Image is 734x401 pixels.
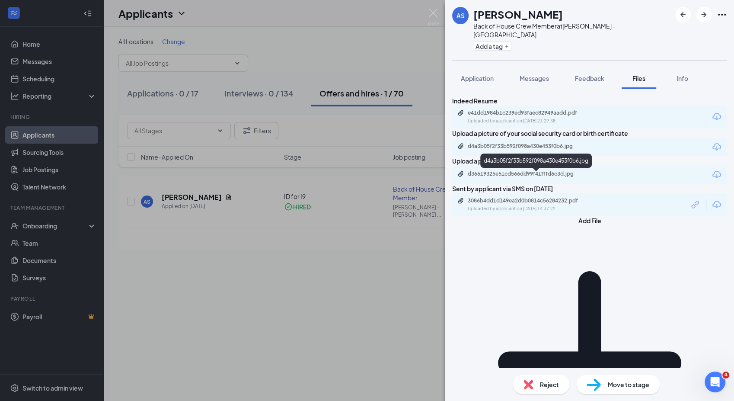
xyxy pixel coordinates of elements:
[575,74,604,82] span: Feedback
[504,44,509,49] svg: Plus
[457,170,597,179] a: Paperclipd36619325e51cd566dd99f41fffd6c3d.jpg
[473,22,671,39] div: Back of House Crew Member at [PERSON_NAME] - [GEOGRAPHIC_DATA]
[456,11,465,20] div: AS
[696,7,712,22] button: ArrowRight
[457,143,597,151] a: Paperclipd4a3b05f2f33b592f098a430e453f0b6.jpg
[473,7,562,22] h1: [PERSON_NAME]
[452,128,727,138] div: Upload a picture of your social security card or birth certificate
[457,143,464,150] svg: Paperclip
[457,197,464,204] svg: Paperclip
[457,170,464,177] svg: Paperclip
[468,109,589,116] div: e41dd1984b1c239ed93faec82949aadd.pdf
[717,10,727,20] svg: Ellipses
[678,10,688,20] svg: ArrowLeftNew
[457,197,597,212] a: Paperclip3086b4dd1d149ea2d0b0814c56284232.pdfUploaded by applicant on [DATE] 14:37:22
[705,372,725,392] iframe: Intercom live chat
[632,74,645,82] span: Files
[520,74,549,82] span: Messages
[468,170,589,177] div: d36619325e51cd566dd99f41fffd6c3d.jpg
[712,112,722,122] svg: Download
[457,109,464,116] svg: Paperclip
[468,118,597,125] div: Uploaded by applicant on [DATE] 21:29:38
[712,199,722,210] svg: Download
[468,143,589,150] div: d4a3b05f2f33b592f098a430e453f0b6.jpg
[461,74,494,82] span: Application
[712,170,722,180] svg: Download
[722,372,729,379] span: 4
[452,96,727,106] div: Indeed Resume
[480,154,592,168] div: d4a3b05f2f33b592f098a430e453f0b6.jpg
[690,199,701,210] svg: Link
[608,380,649,389] span: Move to stage
[457,109,597,125] a: Paperclipe41dd1984b1c239ed93faec82949aadd.pdfUploaded by applicant on [DATE] 21:29:38
[452,156,727,166] div: Upload a picture of your photo ID front and back
[675,7,691,22] button: ArrowLeftNew
[452,184,727,193] div: Sent by applicant via SMS on [DATE]
[468,197,589,204] div: 3086b4dd1d149ea2d0b0814c56284232.pdf
[677,74,688,82] span: Info
[712,142,722,152] svg: Download
[540,380,559,389] span: Reject
[473,42,511,51] button: PlusAdd a tag
[468,205,597,212] div: Uploaded by applicant on [DATE] 14:37:22
[699,10,709,20] svg: ArrowRight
